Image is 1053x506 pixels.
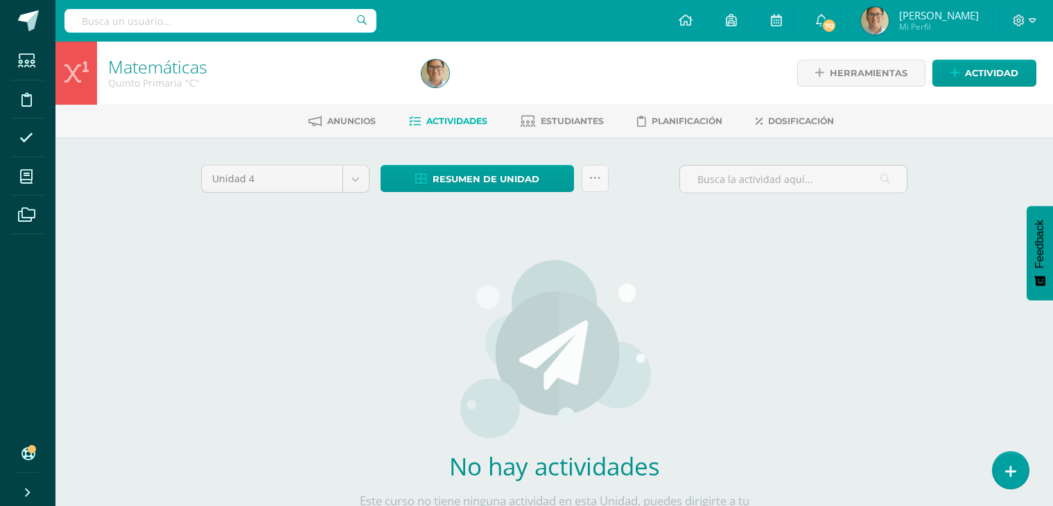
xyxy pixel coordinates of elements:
[756,110,834,132] a: Dosificación
[541,116,604,126] span: Estudiantes
[327,116,376,126] span: Anuncios
[421,60,449,87] img: d0658016b81b509c4b7b73f479533c4d.png
[965,60,1018,86] span: Actividad
[830,60,907,86] span: Herramientas
[1027,206,1053,300] button: Feedback - Mostrar encuesta
[108,76,405,89] div: Quinto Primaria 'C'
[433,166,539,192] span: Resumen de unidad
[521,110,604,132] a: Estudiantes
[202,166,369,192] a: Unidad 4
[797,60,925,87] a: Herramientas
[652,116,722,126] span: Planificación
[899,8,979,22] span: [PERSON_NAME]
[680,166,907,193] input: Busca la actividad aquí...
[768,116,834,126] span: Dosificación
[637,110,722,132] a: Planificación
[108,57,405,76] h1: Matemáticas
[64,9,376,33] input: Busca un usuario...
[426,116,487,126] span: Actividades
[308,110,376,132] a: Anuncios
[1034,220,1046,268] span: Feedback
[861,7,889,35] img: d0658016b81b509c4b7b73f479533c4d.png
[456,259,652,439] img: activities.png
[381,165,574,192] a: Resumen de unidad
[350,450,759,482] h2: No hay actividades
[212,166,332,192] span: Unidad 4
[108,55,207,78] a: Matemáticas
[821,18,837,33] span: 70
[932,60,1036,87] a: Actividad
[899,21,979,33] span: Mi Perfil
[409,110,487,132] a: Actividades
